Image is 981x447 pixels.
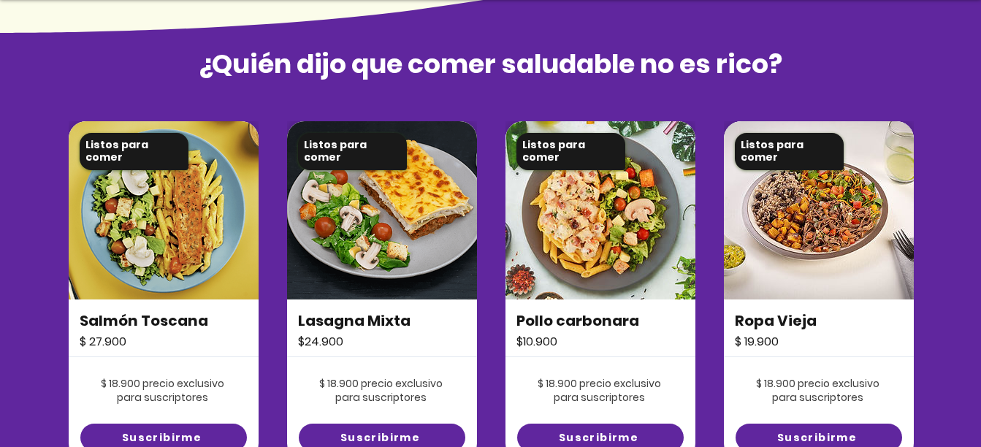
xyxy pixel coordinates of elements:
[198,45,782,83] span: ¿Quién dijo que comer saludable no es rico?
[741,137,803,165] span: Listos para comer
[340,430,420,446] span: Suscribirme
[69,121,259,299] img: foody-sancocho-valluno-con-pierna-pernil.png
[80,310,208,331] span: Salmón Toscana
[287,121,477,299] img: foody-sancocho-valluno-con-pierna-pernil.png
[777,430,857,446] span: Suscribirme
[516,310,639,331] span: Pollo carbonara
[298,333,343,350] span: $24.900
[559,430,638,446] span: Suscribirme
[101,376,224,405] span: $ 18.900 precio exclusivo para suscriptores
[516,333,557,350] span: $10.900
[756,376,879,405] span: $ 18.900 precio exclusivo para suscriptores
[505,121,695,299] img: foody-sancocho-valluno-con-pierna-pernil.png
[304,137,367,165] span: Listos para comer
[80,333,126,350] span: $ 27.900
[319,376,443,405] span: $ 18.900 precio exclusivo para suscriptores
[896,362,966,432] iframe: Messagebird Livechat Widget
[735,333,779,350] span: $ 19.900
[85,137,148,165] span: Listos para comer
[522,137,585,165] span: Listos para comer
[122,430,202,446] span: Suscribirme
[724,121,914,299] img: foody-sancocho-valluno-con-pierna-pernil.png
[298,310,411,331] span: Lasagna Mixta
[735,310,817,331] span: Ropa Vieja
[538,376,661,405] span: $ 18.900 precio exclusivo para suscriptores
